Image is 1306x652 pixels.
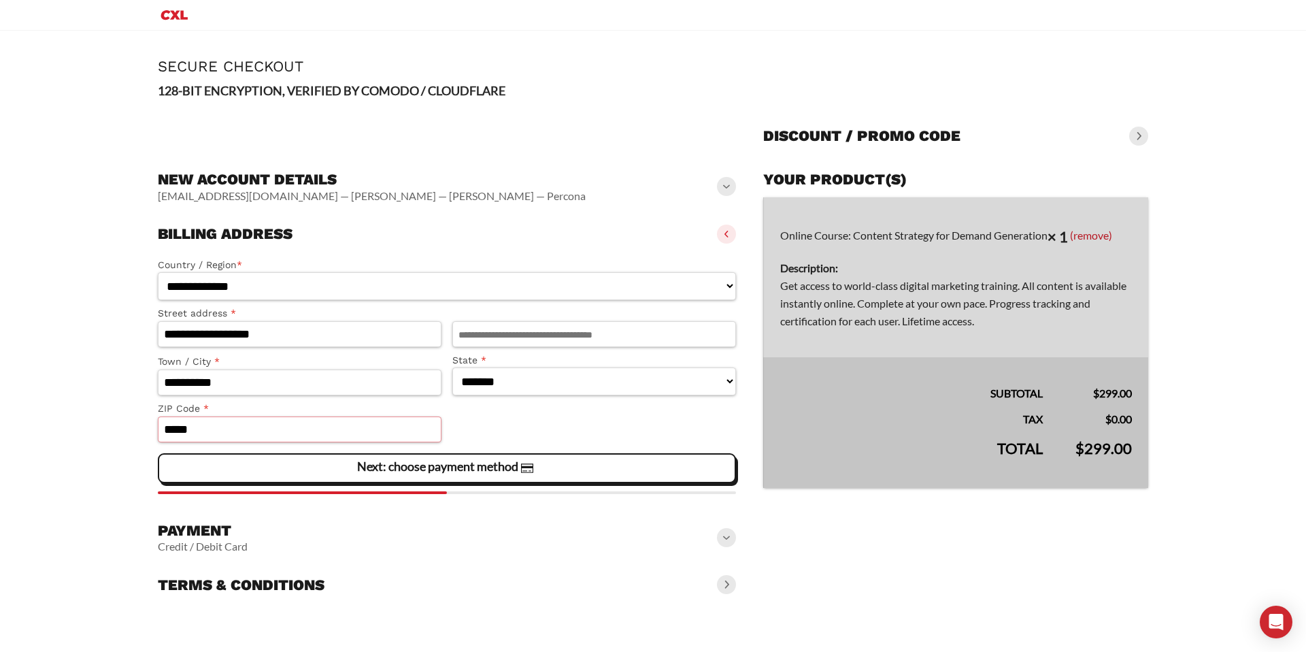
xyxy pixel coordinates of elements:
[452,353,736,368] label: State
[158,354,441,370] label: Town / City
[763,127,960,146] h3: Discount / promo code
[158,576,324,595] h3: Terms & conditions
[158,225,292,244] h3: Billing address
[158,453,736,483] vaadin-button: Next: choose payment method
[158,170,586,189] h3: New account details
[158,306,441,321] label: Street address
[158,540,248,553] vaadin-horizontal-layout: Credit / Debit Card
[158,189,586,203] vaadin-horizontal-layout: [EMAIL_ADDRESS][DOMAIN_NAME] — [PERSON_NAME] — [PERSON_NAME] — Percona
[158,521,248,540] h3: Payment
[158,83,505,98] strong: 128-BIT ENCRYPTION, VERIFIED BY COMODO / CLOUDFLARE
[158,58,1148,75] h1: Secure Checkout
[158,257,736,273] label: Country / Region
[1260,606,1292,638] div: Open Intercom Messenger
[158,401,441,417] label: ZIP Code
